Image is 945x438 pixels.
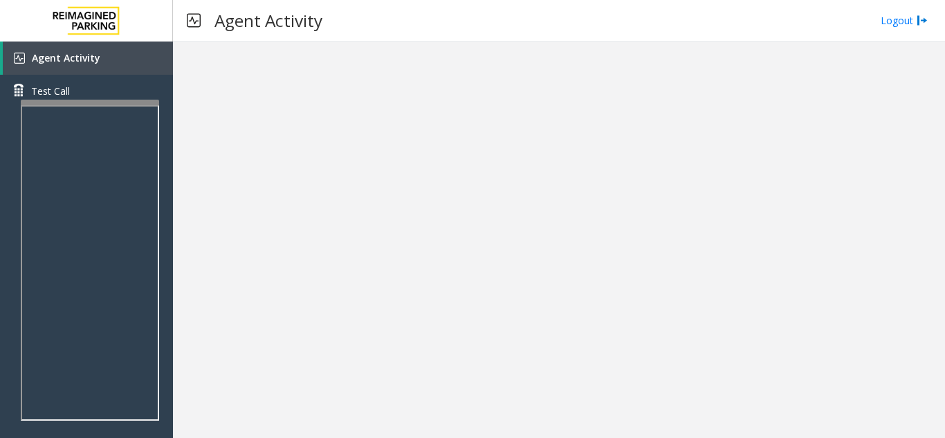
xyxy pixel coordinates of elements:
img: logout [917,13,928,28]
a: Agent Activity [3,42,173,75]
a: Logout [881,13,928,28]
img: pageIcon [187,3,201,37]
span: Agent Activity [32,51,100,64]
span: Test Call [31,84,70,98]
h3: Agent Activity [208,3,329,37]
img: 'icon' [14,53,25,64]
